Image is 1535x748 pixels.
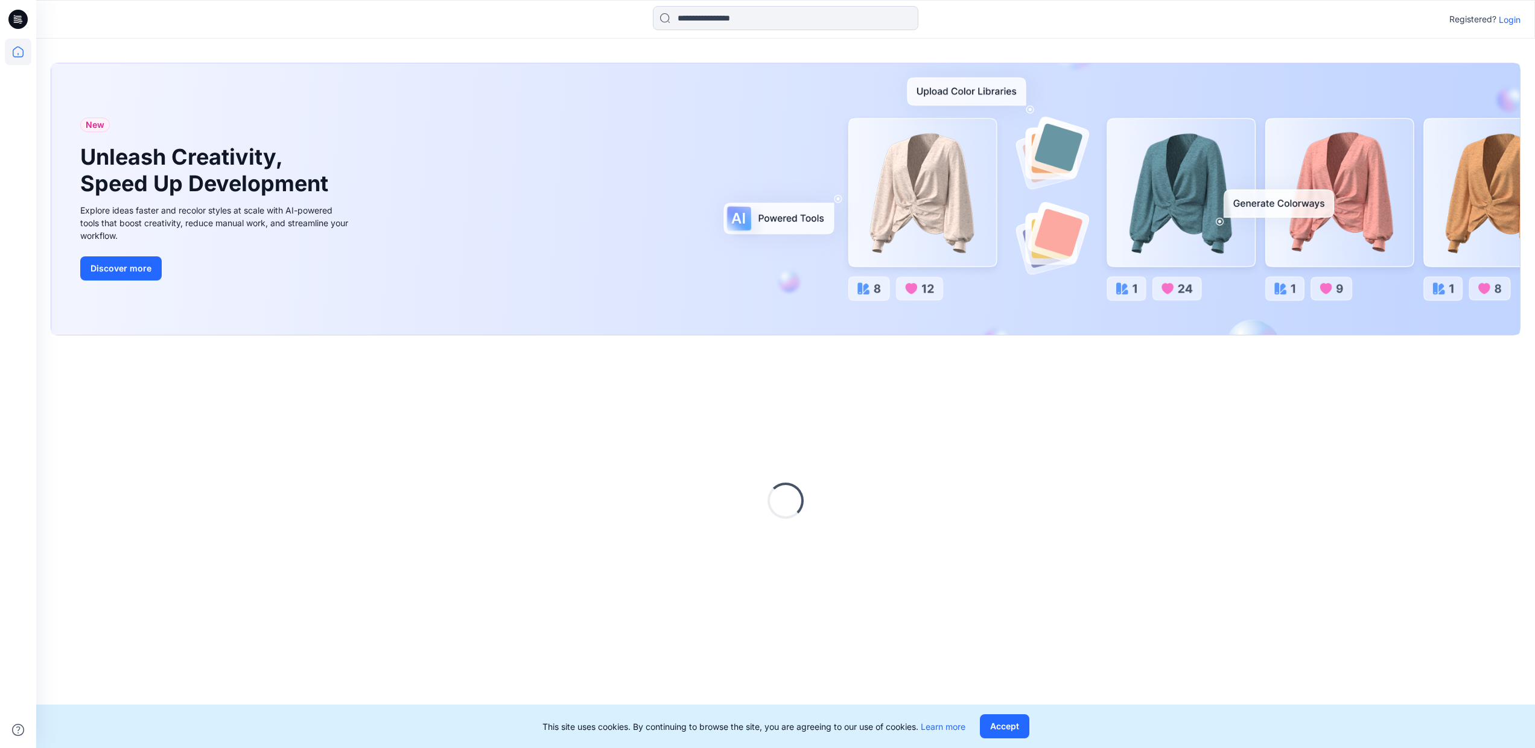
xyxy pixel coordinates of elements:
[80,204,352,242] div: Explore ideas faster and recolor styles at scale with AI-powered tools that boost creativity, red...
[542,720,965,733] p: This site uses cookies. By continuing to browse the site, you are agreeing to our use of cookies.
[980,714,1029,738] button: Accept
[80,144,334,196] h1: Unleash Creativity, Speed Up Development
[1449,12,1496,27] p: Registered?
[86,118,104,132] span: New
[921,721,965,732] a: Learn more
[1499,13,1521,26] p: Login
[80,256,352,280] a: Discover more
[80,256,162,280] button: Discover more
